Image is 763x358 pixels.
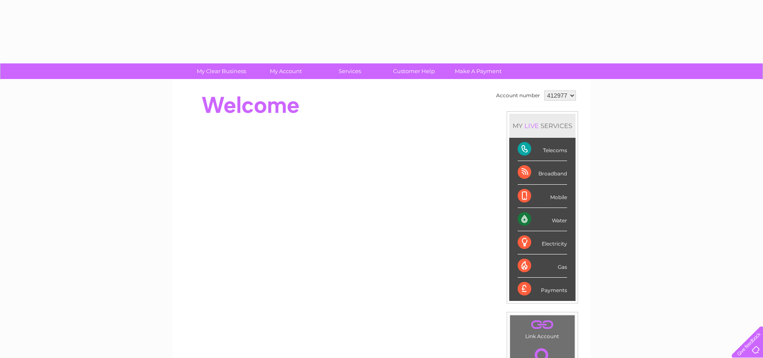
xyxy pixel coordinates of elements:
div: Broadband [518,161,567,184]
div: Payments [518,278,567,301]
div: Gas [518,254,567,278]
a: Make A Payment [443,63,513,79]
a: Services [315,63,385,79]
div: Telecoms [518,138,567,161]
a: . [512,317,573,332]
div: Water [518,208,567,231]
div: LIVE [523,122,540,130]
a: My Account [251,63,320,79]
a: My Clear Business [187,63,256,79]
div: Electricity [518,231,567,254]
div: MY SERVICES [509,114,576,138]
a: Customer Help [379,63,449,79]
div: Mobile [518,185,567,208]
td: Link Account [510,315,575,342]
td: Account number [494,88,542,103]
